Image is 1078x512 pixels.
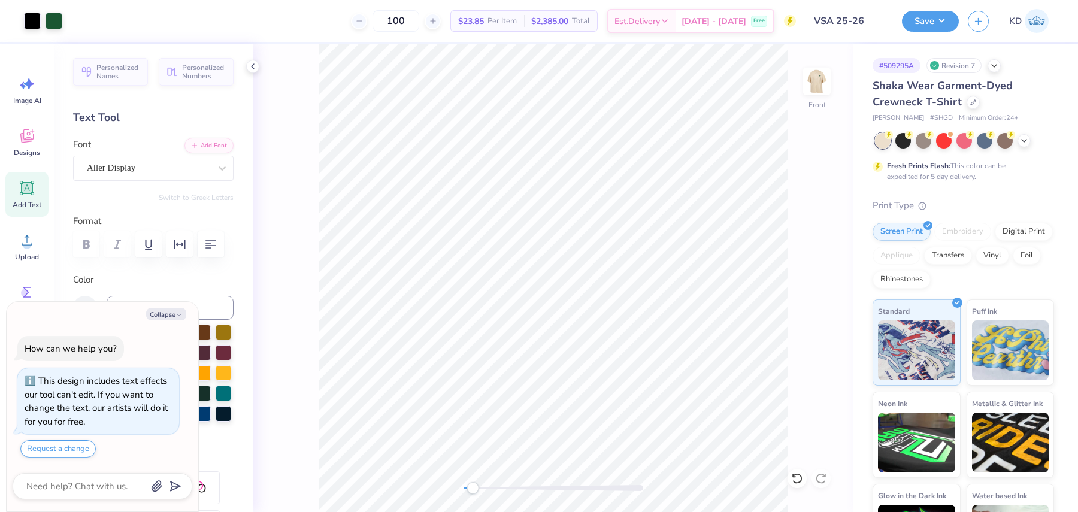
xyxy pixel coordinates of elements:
[959,113,1019,123] span: Minimum Order: 24 +
[995,223,1053,241] div: Digital Print
[1025,9,1049,33] img: Karen Danielle Caguimbay
[572,15,590,28] span: Total
[1013,247,1041,265] div: Foil
[73,110,234,126] div: Text Tool
[159,193,234,202] button: Switch to Greek Letters
[107,296,234,320] input: e.g. 7428 c
[20,440,96,458] button: Request a change
[878,413,955,472] img: Neon Ink
[873,271,931,289] div: Rhinestones
[13,200,41,210] span: Add Text
[1004,9,1054,33] a: KD
[805,9,893,33] input: Untitled Design
[972,413,1049,472] img: Metallic & Glitter Ink
[878,320,955,380] img: Standard
[878,397,907,410] span: Neon Ink
[184,138,234,153] button: Add Font
[15,252,39,262] span: Upload
[887,161,950,171] strong: Fresh Prints Flash:
[873,223,931,241] div: Screen Print
[682,15,746,28] span: [DATE] - [DATE]
[14,148,40,157] span: Designs
[887,160,1034,182] div: This color can be expedited for 5 day delivery.
[934,223,991,241] div: Embroidery
[972,397,1043,410] span: Metallic & Glitter Ink
[13,96,41,105] span: Image AI
[487,15,517,28] span: Per Item
[878,489,946,502] span: Glow in the Dark Ink
[926,58,982,73] div: Revision 7
[808,99,826,110] div: Front
[467,482,479,494] div: Accessibility label
[873,199,1054,213] div: Print Type
[159,58,234,86] button: Personalized Numbers
[972,320,1049,380] img: Puff Ink
[614,15,660,28] span: Est. Delivery
[930,113,953,123] span: # SHGD
[73,138,91,152] label: Font
[1009,14,1022,28] span: KD
[146,308,186,320] button: Collapse
[972,305,997,317] span: Puff Ink
[878,305,910,317] span: Standard
[96,63,141,80] span: Personalized Names
[753,17,765,25] span: Free
[873,78,1013,109] span: Shaka Wear Garment-Dyed Crewneck T-Shirt
[458,15,484,28] span: $23.85
[873,58,920,73] div: # 509295A
[805,69,829,93] img: Front
[182,63,226,80] span: Personalized Numbers
[924,247,972,265] div: Transfers
[73,58,148,86] button: Personalized Names
[73,214,234,228] label: Format
[73,273,234,287] label: Color
[531,15,568,28] span: $2,385.00
[972,489,1027,502] span: Water based Ink
[976,247,1009,265] div: Vinyl
[25,343,117,355] div: How can we help you?
[873,113,924,123] span: [PERSON_NAME]
[373,10,419,32] input: – –
[873,247,920,265] div: Applique
[25,375,168,428] div: This design includes text effects our tool can't edit. If you want to change the text, our artist...
[902,11,959,32] button: Save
